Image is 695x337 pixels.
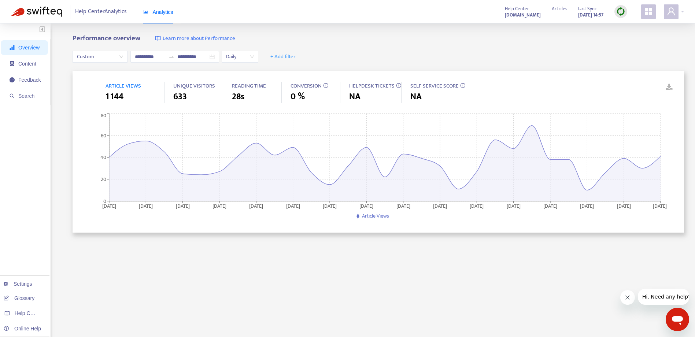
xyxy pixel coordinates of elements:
tspan: [DATE] [139,201,153,210]
a: Online Help [4,326,41,332]
span: Custom [77,51,123,62]
span: Feedback [18,77,41,83]
tspan: [DATE] [176,201,190,210]
tspan: [DATE] [653,201,667,210]
span: UNIQUE VISITORS [173,81,215,90]
span: 633 [173,90,187,103]
span: search [10,93,15,99]
span: user [667,7,676,16]
span: to [169,54,174,60]
span: Content [18,61,36,67]
span: area-chart [143,10,148,15]
span: ARTICLE VIEWS [106,81,141,90]
tspan: [DATE] [543,201,557,210]
a: Settings [4,281,32,287]
span: container [10,61,15,66]
span: HELPDESK TICKETS [349,81,395,90]
span: + Add filter [270,52,296,61]
img: Swifteq [11,7,62,17]
iframe: Message de la compagnie [638,289,689,305]
span: Analytics [143,9,173,15]
span: Article Views [362,212,389,220]
span: 0 % [291,90,305,103]
tspan: [DATE] [360,201,374,210]
button: + Add filter [265,51,301,63]
tspan: 0 [103,197,106,205]
span: Overview [18,45,40,51]
b: Performance overview [73,33,140,44]
span: appstore [644,7,653,16]
tspan: 40 [100,153,106,162]
tspan: [DATE] [102,201,116,210]
img: sync.dc5367851b00ba804db3.png [616,7,625,16]
span: Articles [552,5,567,13]
span: CONVERSION [291,81,322,90]
a: [DOMAIN_NAME] [505,11,541,19]
span: Daily [226,51,254,62]
tspan: [DATE] [396,201,410,210]
span: swap-right [169,54,174,60]
span: message [10,77,15,82]
tspan: [DATE] [249,201,263,210]
a: Glossary [4,295,34,301]
tspan: [DATE] [286,201,300,210]
tspan: [DATE] [617,201,631,210]
span: Search [18,93,34,99]
tspan: [DATE] [507,201,521,210]
tspan: [DATE] [323,201,337,210]
span: Help Center [505,5,529,13]
tspan: [DATE] [470,201,484,210]
tspan: [DATE] [580,201,594,210]
a: Learn more about Performance [155,34,235,43]
span: Help Center Analytics [75,5,127,19]
span: READING TIME [232,81,266,90]
span: Last Sync [578,5,597,13]
span: 28s [232,90,244,103]
tspan: [DATE] [212,201,226,210]
tspan: 20 [101,175,106,184]
tspan: 80 [101,111,106,120]
strong: [DATE] 14:57 [578,11,603,19]
span: SELF-SERVICE SCORE [410,81,459,90]
span: NA [410,90,422,103]
span: Hi. Need any help? [4,5,53,11]
tspan: [DATE] [433,201,447,210]
span: NA [349,90,361,103]
span: Help Centers [15,310,45,316]
iframe: Fermer le message [620,290,635,305]
iframe: Bouton de lancement de la fenêtre de messagerie [666,308,689,331]
img: image-link [155,36,161,41]
span: Learn more about Performance [163,34,235,43]
tspan: 60 [101,131,106,140]
span: 1 144 [106,90,123,103]
span: signal [10,45,15,50]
